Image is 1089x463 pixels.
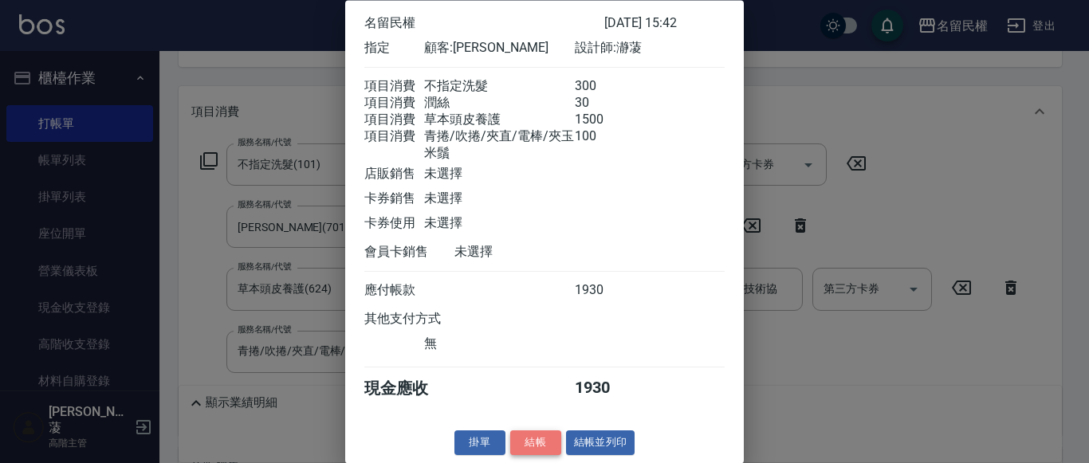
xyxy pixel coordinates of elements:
div: 指定 [364,41,424,57]
div: 項目消費 [364,96,424,112]
div: 無 [424,336,574,353]
div: 項目消費 [364,79,424,96]
div: 草本頭皮養護 [424,112,574,129]
div: 會員卡銷售 [364,245,454,261]
div: 未選擇 [454,245,604,261]
div: 其他支付方式 [364,312,485,328]
button: 掛單 [454,431,505,456]
div: 1930 [575,283,635,300]
div: 名留民權 [364,16,604,33]
div: 應付帳款 [364,283,424,300]
div: 1930 [575,379,635,400]
div: 潤絲 [424,96,574,112]
button: 結帳 [510,431,561,456]
div: 現金應收 [364,379,454,400]
div: 未選擇 [424,167,574,183]
div: 設計師: 瀞蓤 [575,41,725,57]
div: 未選擇 [424,216,574,233]
button: 結帳並列印 [566,431,635,456]
div: 卡券使用 [364,216,424,233]
div: 卡券銷售 [364,191,424,208]
div: 30 [575,96,635,112]
div: 300 [575,79,635,96]
div: 不指定洗髮 [424,79,574,96]
div: 項目消費 [364,129,424,163]
div: 1500 [575,112,635,129]
div: 店販銷售 [364,167,424,183]
div: 顧客: [PERSON_NAME] [424,41,574,57]
div: 100 [575,129,635,163]
div: [DATE] 15:42 [604,16,725,33]
div: 未選擇 [424,191,574,208]
div: 項目消費 [364,112,424,129]
div: 青捲/吹捲/夾直/電棒/夾玉米鬚 [424,129,574,163]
